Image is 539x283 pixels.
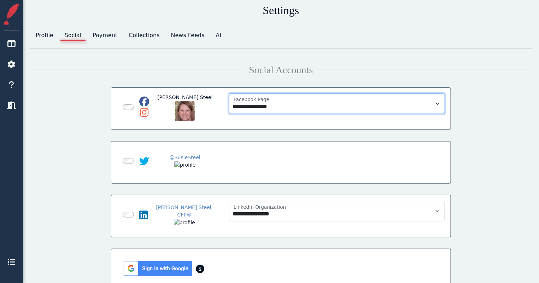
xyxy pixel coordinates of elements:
img: profile [175,101,195,121]
div: [PERSON_NAME] Steel [150,94,221,101]
h3: Social Accounts [30,64,532,76]
h2: Settings [30,4,532,17]
iframe: Chat [509,251,534,278]
img: Storiful Square [1,4,22,25]
a: AI [210,28,227,42]
a: @SusieSteel [170,155,200,160]
a: Social [59,28,87,42]
a: [PERSON_NAME] Steel, CFP® [156,204,213,218]
a: Payment [87,28,123,42]
a: Collections [123,28,165,42]
a: Profile [30,28,59,42]
img: profile [174,161,195,169]
a: News Feeds [165,28,210,42]
img: profile [174,219,195,226]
